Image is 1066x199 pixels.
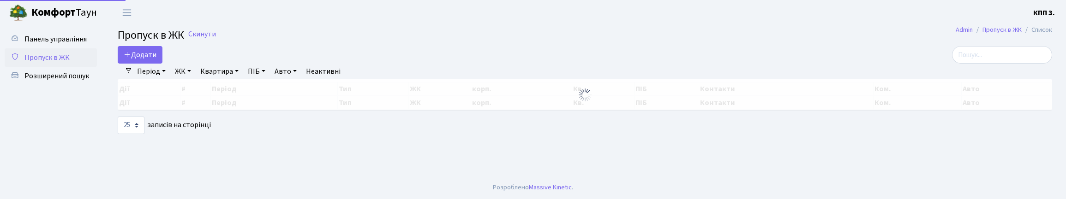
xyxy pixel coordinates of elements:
a: Додати [118,46,162,64]
span: Пропуск в ЖК [24,53,70,63]
label: записів на сторінці [118,117,211,134]
span: Розширений пошук [24,71,89,81]
a: Скинути [188,30,216,39]
a: ЖК [171,64,195,79]
a: ПІБ [244,64,269,79]
input: Пошук... [952,46,1052,64]
span: Таун [31,5,97,21]
div: Розроблено . [493,182,573,193]
button: Переключити навігацію [115,5,138,20]
img: logo.png [9,4,28,22]
a: Період [133,64,169,79]
a: Авто [271,64,300,79]
a: Панель управління [5,30,97,48]
a: Massive Kinetic [529,182,572,192]
span: Пропуск в ЖК [118,27,184,43]
a: КПП 3. [1033,7,1055,18]
a: Admin [956,25,973,35]
a: Пропуск в ЖК [982,25,1022,35]
a: Квартира [197,64,242,79]
img: Обробка... [578,88,593,102]
select: записів на сторінці [118,117,144,134]
a: Пропуск в ЖК [5,48,97,67]
a: Неактивні [302,64,344,79]
b: Комфорт [31,5,76,20]
li: Список [1022,25,1052,35]
nav: breadcrumb [942,20,1066,40]
span: Панель управління [24,34,87,44]
b: КПП 3. [1033,8,1055,18]
span: Додати [124,50,156,60]
a: Розширений пошук [5,67,97,85]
